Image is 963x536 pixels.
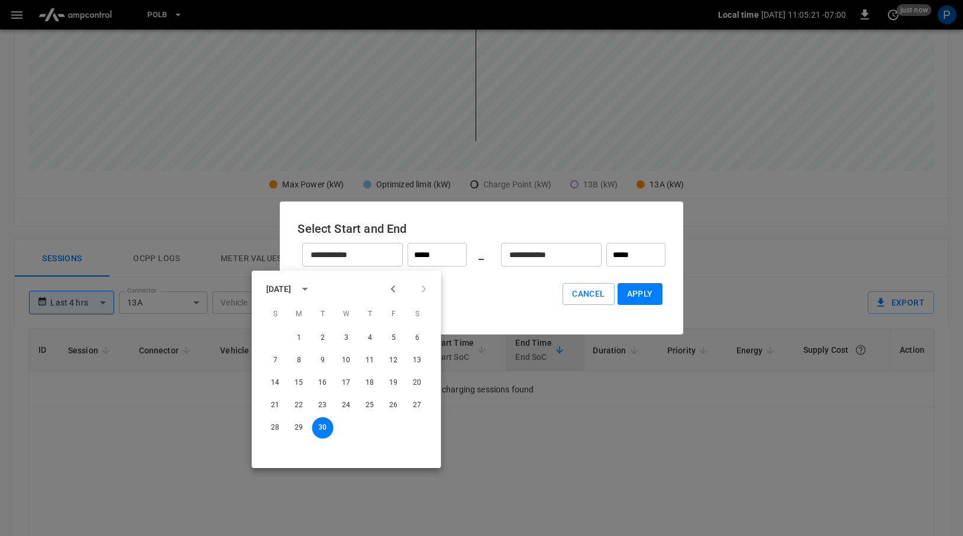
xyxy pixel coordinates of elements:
span: Thursday [360,303,381,326]
button: 25 [360,395,381,416]
span: Sunday [265,303,286,326]
button: Previous month [383,279,403,299]
button: 7 [265,350,286,371]
button: Apply [618,283,663,305]
button: 4 [360,327,381,349]
button: 18 [360,372,381,394]
button: 17 [336,372,357,394]
button: 30 [312,417,334,438]
button: 22 [289,395,310,416]
button: 3 [336,327,357,349]
button: 19 [383,372,405,394]
button: 26 [383,395,405,416]
button: 13 [407,350,428,371]
div: [DATE] [266,283,292,295]
button: 14 [265,372,286,394]
span: Wednesday [336,303,357,326]
button: 27 [407,395,428,416]
button: 1 [289,327,310,349]
span: Monday [289,303,310,326]
button: 28 [265,417,286,438]
button: 8 [289,350,310,371]
button: 15 [289,372,310,394]
h6: _ [479,245,484,264]
button: 16 [312,372,334,394]
button: 10 [336,350,357,371]
span: Tuesday [312,303,334,326]
button: 20 [407,372,428,394]
button: 9 [312,350,334,371]
button: 5 [383,327,405,349]
button: 12 [383,350,405,371]
button: 24 [336,395,357,416]
button: 29 [289,417,310,438]
button: calendar view is open, switch to year view [295,279,315,299]
button: 2 [312,327,334,349]
button: 11 [360,350,381,371]
h6: Select Start and End [298,219,665,238]
button: Cancel [563,283,614,305]
span: Friday [383,303,405,326]
button: 23 [312,395,334,416]
button: 21 [265,395,286,416]
button: 6 [407,327,428,349]
span: Saturday [407,303,428,326]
